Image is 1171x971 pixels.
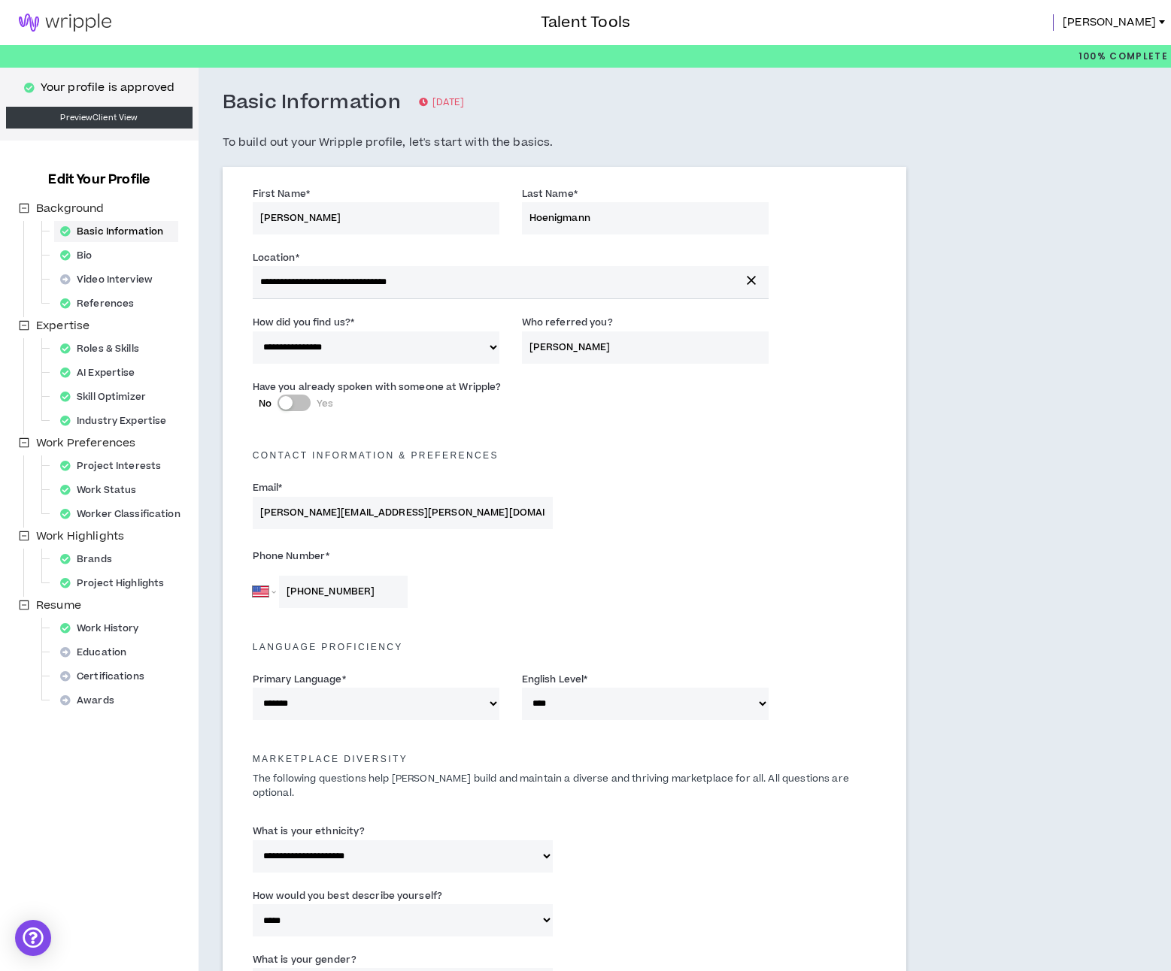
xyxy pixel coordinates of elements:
[522,202,769,234] input: Last Name
[54,618,154,639] div: Work History
[241,450,887,461] h5: Contact Information & preferences
[419,95,464,110] p: [DATE]
[223,134,906,152] h5: To build out your Wripple profile, let's start with the basics.
[522,310,613,334] label: Who referred you?
[19,437,29,448] span: minus-square
[42,171,156,189] h3: Edit Your Profile
[253,310,355,334] label: How did you find us?
[54,410,181,431] div: Industry Expertise
[6,107,193,129] a: PreviewClient View
[253,246,299,270] label: Location
[54,386,161,407] div: Skill Optimizer
[253,667,346,691] label: Primary Language
[522,331,769,364] input: Name
[541,11,630,34] h3: Talent Tools
[259,397,272,410] span: No
[54,573,179,594] div: Project Highlights
[33,434,138,452] span: Work Preferences
[317,397,333,410] span: Yes
[253,202,499,234] input: First Name
[36,528,124,544] span: Work Highlights
[33,528,127,546] span: Work Highlights
[241,754,887,764] h5: Marketplace Diversity
[33,200,107,218] span: Background
[54,269,168,290] div: Video Interview
[241,642,887,652] h5: Language Proficiency
[19,320,29,331] span: minus-square
[54,479,151,501] div: Work Status
[19,203,29,213] span: minus-square
[36,597,81,613] span: Resume
[253,476,283,500] label: Email
[241,772,887,800] p: The following questions help [PERSON_NAME] build and maintain a diverse and thriving marketplace ...
[253,544,554,568] label: Phone Number
[33,317,93,335] span: Expertise
[54,293,149,314] div: References
[253,182,310,206] label: First Name
[1063,14,1156,31] span: [PERSON_NAME]
[522,182,578,206] label: Last Name
[36,435,135,451] span: Work Preferences
[253,375,502,399] label: Have you already spoken with someone at Wripple?
[54,245,108,266] div: Bio
[33,597,84,615] span: Resume
[15,920,51,956] div: Open Intercom Messenger
[522,667,588,691] label: English Level
[253,819,366,843] label: What is your ethnicity?
[1106,50,1168,63] span: Complete
[54,455,176,476] div: Project Interests
[54,642,141,663] div: Education
[253,884,442,908] label: How would you best describe yourself?
[41,80,174,96] p: Your profile is approved
[54,338,154,359] div: Roles & Skills
[278,395,311,411] button: NoYes
[36,318,89,334] span: Expertise
[36,201,104,216] span: Background
[253,497,554,529] input: Enter Email
[54,549,127,570] div: Brands
[54,690,129,711] div: Awards
[54,666,159,687] div: Certifications
[54,504,196,525] div: Worker Classification
[19,600,29,610] span: minus-square
[54,362,150,383] div: AI Expertise
[54,221,178,242] div: Basic Information
[223,90,401,116] h3: Basic Information
[19,531,29,541] span: minus-square
[1078,45,1168,68] p: 100%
